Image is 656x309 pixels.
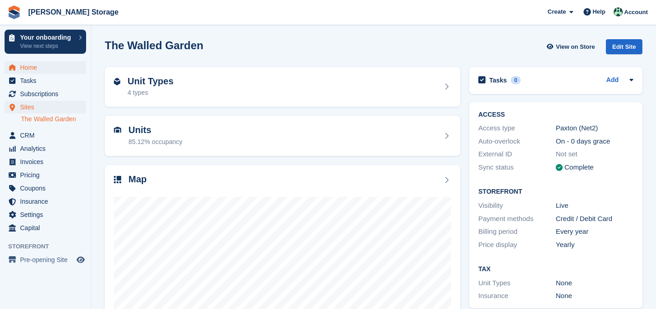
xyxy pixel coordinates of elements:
a: menu [5,101,86,113]
div: None [556,278,633,288]
a: View on Store [545,39,599,54]
img: stora-icon-8386f47178a22dfd0bd8f6a31ec36ba5ce8667c1dd55bd0f319d3a0aa187defe.svg [7,5,21,19]
h2: The Walled Garden [105,39,203,51]
span: Account [624,8,648,17]
a: menu [5,142,86,155]
span: View on Store [556,42,595,51]
span: Capital [20,221,75,234]
span: Analytics [20,142,75,155]
span: Pre-opening Site [20,253,75,266]
p: Your onboarding [20,34,74,41]
span: Subscriptions [20,88,75,100]
div: Payment methods [478,214,556,224]
div: 0 [511,76,521,84]
div: 85.12% occupancy [128,137,182,147]
a: Edit Site [606,39,642,58]
div: Access type [478,123,556,134]
div: Insurance [478,291,556,301]
span: Insurance [20,195,75,208]
div: Visibility [478,201,556,211]
span: Home [20,61,75,74]
div: Sync status [478,162,556,173]
span: Sites [20,101,75,113]
img: map-icn-33ee37083ee616e46c38cad1a60f524a97daa1e2b2c8c0bc3eb3415660979fc1.svg [114,176,121,183]
span: Invoices [20,155,75,168]
a: Unit Types 4 types [105,67,460,107]
a: menu [5,182,86,195]
h2: ACCESS [478,111,633,118]
div: Every year [556,227,633,237]
h2: Storefront [478,188,633,196]
a: Units 85.12% occupancy [105,116,460,156]
a: Preview store [75,254,86,265]
div: On - 0 days grace [556,136,633,147]
div: None [556,291,633,301]
h2: Tax [478,266,633,273]
a: menu [5,155,86,168]
a: menu [5,253,86,266]
span: CRM [20,129,75,142]
div: Edit Site [606,39,642,54]
div: Price display [478,240,556,250]
a: [PERSON_NAME] Storage [25,5,122,20]
a: menu [5,61,86,74]
div: Not set [556,149,633,160]
div: Unit Types [478,278,556,288]
span: Settings [20,208,75,221]
span: Coupons [20,182,75,195]
span: Tasks [20,74,75,87]
div: Complete [564,162,594,173]
a: menu [5,74,86,87]
div: Credit / Debit Card [556,214,633,224]
a: menu [5,88,86,100]
a: menu [5,195,86,208]
span: Help [593,7,605,16]
div: Paxton (Net2) [556,123,633,134]
h2: Unit Types [128,76,174,87]
a: menu [5,129,86,142]
span: Pricing [20,169,75,181]
h2: Units [128,125,182,135]
div: Billing period [478,227,556,237]
span: Create [548,7,566,16]
a: menu [5,208,86,221]
a: menu [5,169,86,181]
div: External ID [478,149,556,160]
p: View next steps [20,42,74,50]
a: Add [606,75,619,86]
h2: Tasks [489,76,507,84]
div: Live [556,201,633,211]
div: 4 types [128,88,174,98]
img: Nicholas Pain [614,7,623,16]
div: Auto-overlock [478,136,556,147]
a: Your onboarding View next steps [5,30,86,54]
h2: Map [128,174,147,185]
a: menu [5,221,86,234]
img: unit-type-icn-2b2737a686de81e16bb02015468b77c625bbabd49415b5ef34ead5e3b44a266d.svg [114,78,120,85]
div: Yearly [556,240,633,250]
a: The Walled Garden [21,115,86,124]
img: unit-icn-7be61d7bf1b0ce9d3e12c5938cc71ed9869f7b940bace4675aadf7bd6d80202e.svg [114,127,121,133]
span: Storefront [8,242,91,251]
